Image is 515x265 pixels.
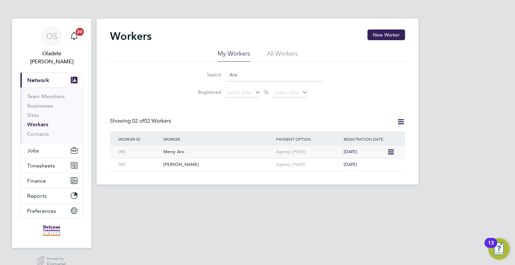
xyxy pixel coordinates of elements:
[27,112,39,118] a: Sites
[191,89,221,95] label: Registered
[367,29,405,40] button: New Worker
[274,158,342,171] div: Agency (PAYE)
[27,131,49,137] a: Contacts
[110,29,152,43] h2: Workers
[27,162,55,169] span: Timesheets
[342,131,398,147] div: Registration Date
[20,87,83,143] div: Network
[162,146,274,158] div: Mercy Aro
[344,149,357,154] span: [DATE]
[117,158,162,171] div: 069
[20,173,83,188] button: Finance
[488,238,510,260] button: Open Resource Center, 13 new notifications
[27,178,46,184] span: Finance
[162,131,274,147] div: Worker
[274,131,342,147] div: Payment Option
[191,72,221,78] label: Search
[20,203,83,218] button: Preferences
[12,19,91,248] nav: Main navigation
[76,28,84,36] span: 20
[110,118,172,125] div: Showing
[20,158,83,173] button: Timesheets
[488,243,494,252] div: 13
[117,146,162,158] div: 080
[27,147,39,154] span: Jobs
[47,256,66,262] span: Powered by
[262,88,271,96] span: To
[267,50,298,62] li: All Workers
[117,158,398,164] a: 069[PERSON_NAME]Agency (PAYE)[DATE]
[226,68,324,81] input: Name, email or phone number
[162,158,274,171] div: [PERSON_NAME]
[132,118,171,124] span: 02 Workers
[20,25,83,66] a: OSOladele [PERSON_NAME]
[27,93,65,100] a: Team Members
[20,50,83,66] span: Oladele Peter Shosanya
[46,32,57,41] span: OS
[117,145,387,151] a: 080Mercy AroAgency (PAYE)[DATE]
[227,89,251,95] span: Select date
[27,208,56,214] span: Preferences
[344,161,357,167] span: [DATE]
[132,118,144,124] span: 02 of
[27,77,49,83] span: Network
[20,73,83,87] button: Network
[20,143,83,158] button: Jobs
[20,188,83,203] button: Reports
[117,131,162,147] div: Worker ID
[274,146,342,158] div: Agency (PAYE)
[27,193,47,199] span: Reports
[20,225,83,236] a: Go to home page
[274,89,298,95] span: Select date
[218,50,250,62] li: My Workers
[43,225,61,236] img: delcomconsultancyltd-logo-retina.png
[27,121,48,128] a: Workers
[27,103,53,109] a: Businesses
[67,25,81,47] a: 20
